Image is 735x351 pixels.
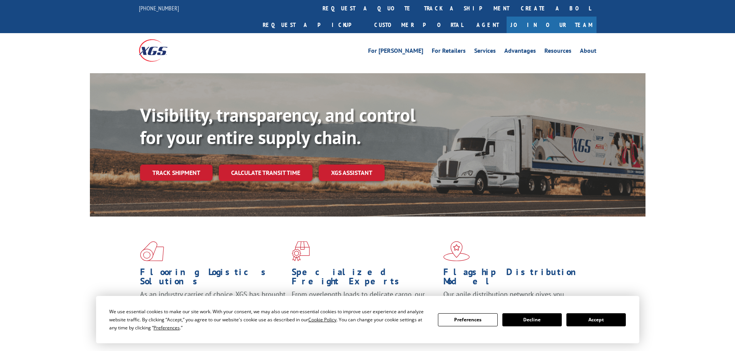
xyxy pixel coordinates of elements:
[109,307,429,332] div: We use essential cookies to make our site work. With your consent, we may also use non-essential ...
[292,290,438,324] p: From overlength loads to delicate cargo, our experienced staff knows the best way to move your fr...
[443,241,470,261] img: xgs-icon-flagship-distribution-model-red
[292,241,310,261] img: xgs-icon-focused-on-flooring-red
[368,48,423,56] a: For [PERSON_NAME]
[140,290,286,317] span: As an industry carrier of choice, XGS has brought innovation and dedication to flooring logistics...
[308,316,336,323] span: Cookie Policy
[292,267,438,290] h1: Specialized Freight Experts
[544,48,571,56] a: Resources
[580,48,596,56] a: About
[504,48,536,56] a: Advantages
[257,17,368,33] a: Request a pickup
[502,313,562,326] button: Decline
[140,165,213,181] a: Track shipment
[140,103,416,149] b: Visibility, transparency, and control for your entire supply chain.
[96,296,639,343] div: Cookie Consent Prompt
[140,267,286,290] h1: Flooring Logistics Solutions
[438,313,497,326] button: Preferences
[319,165,385,181] a: XGS ASSISTANT
[474,48,496,56] a: Services
[432,48,466,56] a: For Retailers
[443,290,585,308] span: Our agile distribution network gives you nationwide inventory management on demand.
[368,17,469,33] a: Customer Portal
[219,165,313,181] a: Calculate transit time
[154,324,180,331] span: Preferences
[566,313,626,326] button: Accept
[443,267,589,290] h1: Flagship Distribution Model
[507,17,596,33] a: Join Our Team
[469,17,507,33] a: Agent
[139,4,179,12] a: [PHONE_NUMBER]
[140,241,164,261] img: xgs-icon-total-supply-chain-intelligence-red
